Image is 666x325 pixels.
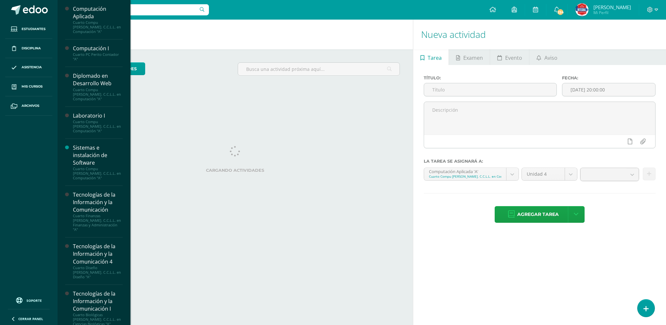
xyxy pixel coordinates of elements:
a: Archivos [5,96,52,116]
div: Cuarto Compu [PERSON_NAME]. C.C.L.L. en Computación "A" [73,20,123,34]
span: Tarea [428,50,442,66]
span: Evento [505,50,522,66]
div: Sistemas e instalación de Software [73,144,123,167]
img: 5b05793df8038e2f74dd67e63a03d3f6.png [575,3,589,16]
div: Cuarto Compu [PERSON_NAME]. C.C.L.L. en Computación [429,174,501,179]
span: Agregar tarea [517,206,559,222]
label: Fecha: [562,75,656,80]
div: Tecnologías de la Información y la Comunicación I [73,290,123,313]
span: Cerrar panel [18,317,43,321]
div: Tecnologías de la Información y la Comunicación 4 [73,243,123,265]
a: Unidad 4 [522,168,577,180]
a: Tarea [413,49,449,65]
a: Evento [490,49,529,65]
span: Aviso [544,50,557,66]
div: Cuarto Compu [PERSON_NAME]. C.C.L.L. en Computación "A" [73,88,123,101]
h1: Nueva actividad [421,20,658,49]
div: Tecnologías de la Información y la Comunicación [73,191,123,214]
div: Cuarto Compu [PERSON_NAME]. C.C.L.L. en Computación "A" [73,167,123,180]
div: Diplomado en Desarrollo Web [73,72,123,87]
div: Computación Aplicada [73,5,123,20]
a: Asistencia [5,58,52,77]
a: Laboratorio ICuarto Compu [PERSON_NAME]. C.C.L.L. en Computación "A" [73,112,123,133]
span: Estudiantes [22,26,45,32]
div: Cuarto PC Perito Contador "A" [73,52,123,61]
span: Soporte [26,298,42,303]
input: Título [424,83,556,96]
a: Computación ICuarto PC Perito Contador "A" [73,45,123,61]
div: Cuarto Diseño [PERSON_NAME]. C.C.L.L. en Diseño "A" [73,266,123,279]
div: Cuarto Finanzas [PERSON_NAME]. C.C.L.L. en Finanzas y Administración "A" [73,214,123,232]
div: Computación I [73,45,123,52]
label: Cargando actividades [71,168,400,173]
input: Busca una actividad próxima aquí... [238,63,399,75]
a: Diplomado en Desarrollo WebCuarto Compu [PERSON_NAME]. C.C.L.L. en Computación "A" [73,72,123,101]
h1: Actividades [65,20,405,49]
a: Aviso [529,49,564,65]
span: Unidad 4 [527,168,560,180]
a: Soporte [8,296,50,304]
label: La tarea se asignará a: [424,159,656,164]
div: Laboratorio I [73,112,123,120]
a: Tecnologías de la Información y la Comunicación 4Cuarto Diseño [PERSON_NAME]. C.C.L.L. en Diseño "A" [73,243,123,279]
input: Busca un usuario... [62,4,209,15]
a: Computación Aplicada 'A'Cuarto Compu [PERSON_NAME]. C.C.L.L. en Computación [424,168,519,180]
span: Mi Perfil [593,10,631,15]
div: Computación Aplicada 'A' [429,168,501,174]
span: Asistencia [22,65,42,70]
span: Disciplina [22,46,41,51]
span: Examen [463,50,483,66]
a: Estudiantes [5,20,52,39]
a: Computación AplicadaCuarto Compu [PERSON_NAME]. C.C.L.L. en Computación "A" [73,5,123,34]
a: Mis cursos [5,77,52,96]
span: [PERSON_NAME] [593,4,631,10]
span: Archivos [22,103,39,108]
a: Disciplina [5,39,52,58]
span: Mis cursos [22,84,43,89]
a: Sistemas e instalación de SoftwareCuarto Compu [PERSON_NAME]. C.C.L.L. en Computación "A" [73,144,123,180]
span: 224 [557,8,564,16]
div: Cuarto Compu [PERSON_NAME]. C.C.L.L. en Computación "A" [73,120,123,133]
input: Fecha de entrega [562,83,655,96]
label: Título: [424,75,557,80]
a: Examen [449,49,490,65]
a: Tecnologías de la Información y la ComunicaciónCuarto Finanzas [PERSON_NAME]. C.C.L.L. en Finanza... [73,191,123,232]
